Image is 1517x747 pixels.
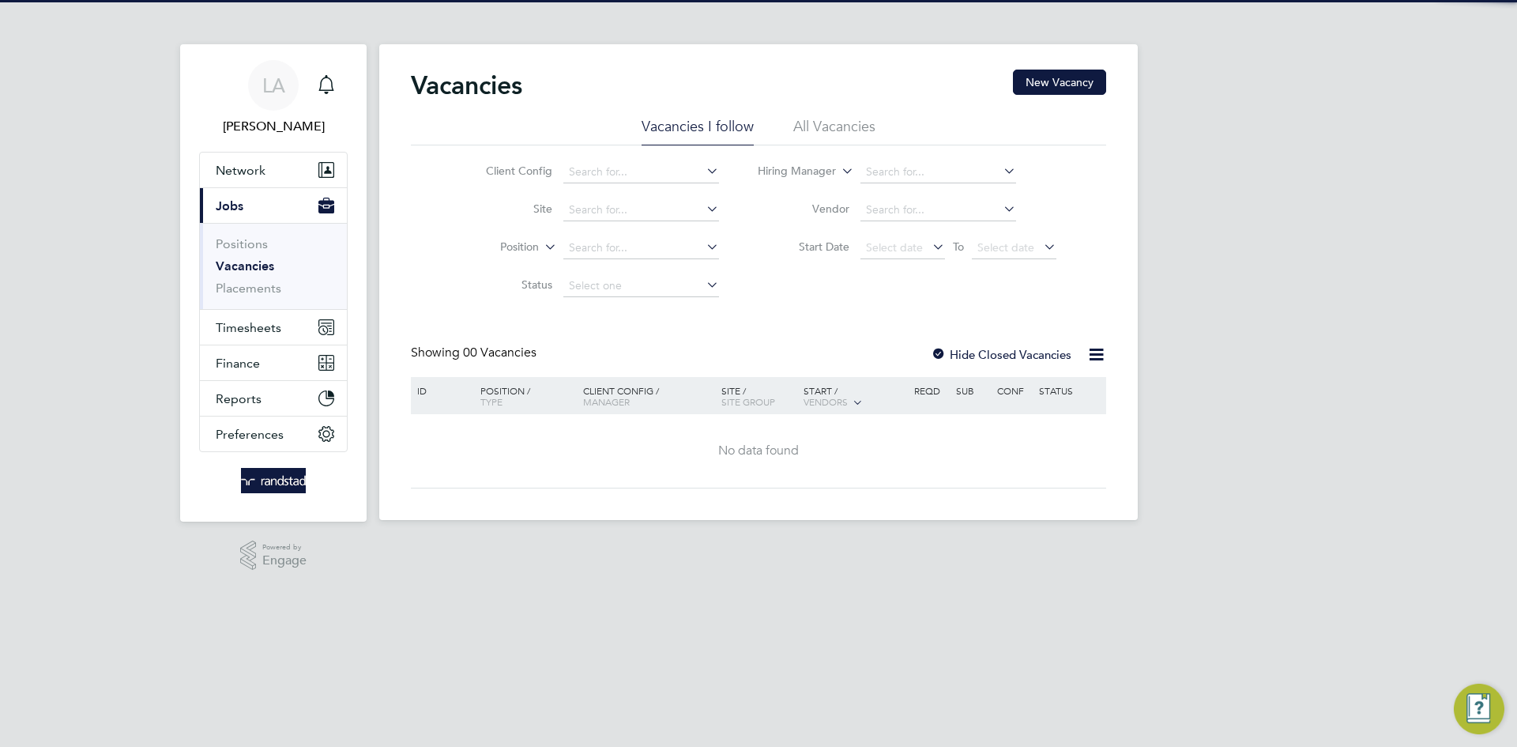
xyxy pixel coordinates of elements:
[563,275,719,297] input: Select one
[240,541,307,571] a: Powered byEngage
[469,377,579,415] div: Position /
[199,117,348,136] span: Lynne Andrews
[563,161,719,183] input: Search for...
[200,345,347,380] button: Finance
[860,161,1016,183] input: Search for...
[216,236,268,251] a: Positions
[216,356,260,371] span: Finance
[866,240,923,255] span: Select date
[563,237,719,259] input: Search for...
[216,163,265,178] span: Network
[758,240,849,254] label: Start Date
[200,153,347,187] button: Network
[563,199,719,221] input: Search for...
[758,202,849,216] label: Vendor
[583,395,630,408] span: Manager
[241,468,307,493] img: randstad-logo-retina.png
[793,117,875,145] li: All Vacancies
[216,427,284,442] span: Preferences
[200,188,347,223] button: Jobs
[579,377,717,415] div: Client Config /
[199,468,348,493] a: Go to home page
[910,377,951,404] div: Reqd
[200,381,347,416] button: Reports
[461,277,552,292] label: Status
[199,60,348,136] a: LA[PERSON_NAME]
[180,44,367,522] nav: Main navigation
[262,554,307,568] span: Engage
[461,164,552,178] label: Client Config
[948,236,969,257] span: To
[413,443,1104,459] div: No data found
[642,117,754,145] li: Vacancies I follow
[463,345,536,360] span: 00 Vacancies
[860,199,1016,221] input: Search for...
[721,395,775,408] span: Site Group
[200,417,347,451] button: Preferences
[411,345,540,361] div: Showing
[931,347,1071,362] label: Hide Closed Vacancies
[717,377,800,415] div: Site /
[216,391,262,406] span: Reports
[1454,684,1504,734] button: Engage Resource Center
[262,75,285,96] span: LA
[448,240,539,255] label: Position
[993,377,1034,404] div: Conf
[200,310,347,345] button: Timesheets
[216,198,243,213] span: Jobs
[262,541,307,554] span: Powered by
[1013,70,1106,95] button: New Vacancy
[411,70,522,101] h2: Vacancies
[216,320,281,335] span: Timesheets
[413,377,469,404] div: ID
[745,164,836,179] label: Hiring Manager
[216,281,281,296] a: Placements
[800,377,910,417] div: Start /
[804,395,848,408] span: Vendors
[952,377,993,404] div: Sub
[1035,377,1104,404] div: Status
[200,223,347,309] div: Jobs
[480,395,503,408] span: Type
[461,202,552,216] label: Site
[977,240,1034,255] span: Select date
[216,258,274,274] a: Vacancies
